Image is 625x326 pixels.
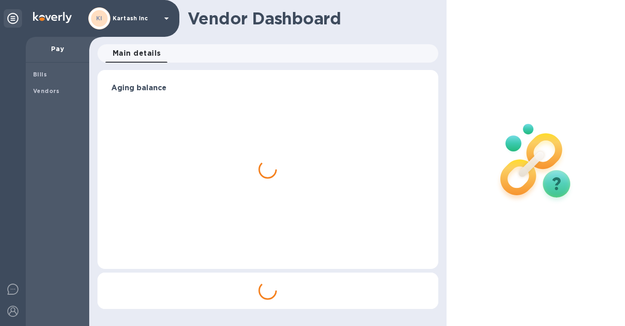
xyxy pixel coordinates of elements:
[111,84,424,93] h3: Aging balance
[96,15,103,22] b: KI
[33,44,82,53] p: Pay
[4,9,22,28] div: Unpin categories
[33,12,72,23] img: Logo
[188,9,432,28] h1: Vendor Dashboard
[113,47,161,60] span: Main details
[33,87,60,94] b: Vendors
[33,71,47,78] b: Bills
[113,15,159,22] p: Kartash Inc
